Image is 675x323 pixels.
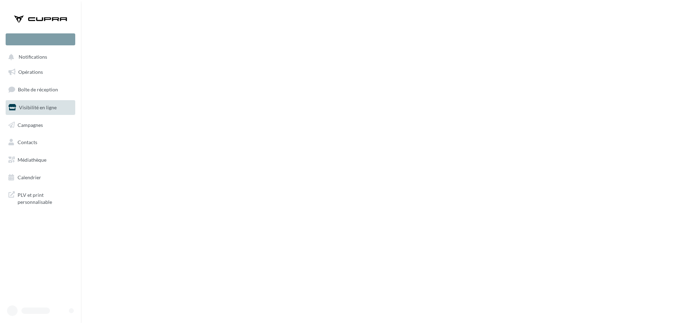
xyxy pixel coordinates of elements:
span: Calendrier [18,174,41,180]
span: PLV et print personnalisable [18,190,72,205]
a: Campagnes [4,118,77,133]
span: Visibilité en ligne [19,104,57,110]
a: PLV et print personnalisable [4,187,77,208]
div: Nouvelle campagne [6,33,75,45]
span: Campagnes [18,122,43,128]
a: Boîte de réception [4,82,77,97]
span: Notifications [19,54,47,60]
a: Calendrier [4,170,77,185]
a: Visibilité en ligne [4,100,77,115]
span: Médiathèque [18,157,46,163]
a: Opérations [4,65,77,79]
span: Boîte de réception [18,86,58,92]
a: Médiathèque [4,153,77,167]
span: Opérations [18,69,43,75]
a: Contacts [4,135,77,150]
span: Contacts [18,139,37,145]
